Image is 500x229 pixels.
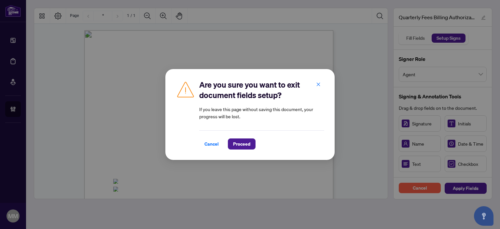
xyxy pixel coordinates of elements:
[233,139,250,149] span: Proceed
[199,138,224,150] button: Cancel
[316,82,321,87] span: close
[474,206,493,226] button: Open asap
[228,138,256,150] button: Proceed
[199,106,324,120] article: If you leave this page without saving this document, your progress will be lost.
[204,139,219,149] span: Cancel
[199,79,324,100] h2: Are you sure you want to exit document fields setup?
